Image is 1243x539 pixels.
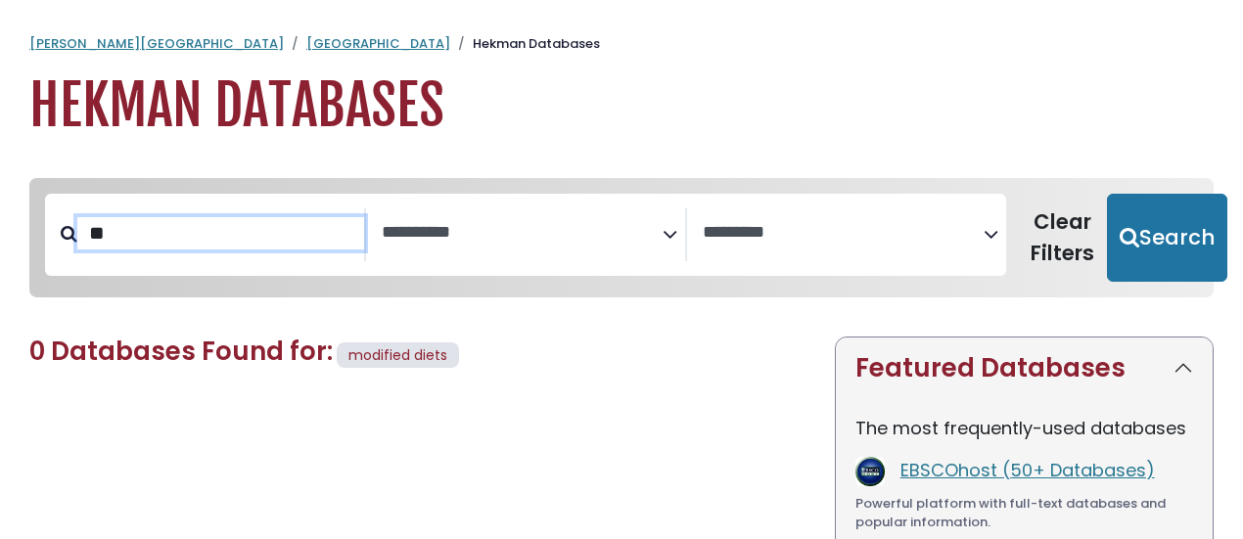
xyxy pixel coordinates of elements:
[1107,194,1227,282] button: Submit for Search Results
[29,34,1214,54] nav: breadcrumb
[306,34,450,53] a: [GEOGRAPHIC_DATA]
[29,73,1214,139] h1: Hekman Databases
[855,415,1193,441] p: The most frequently-used databases
[900,458,1155,482] a: EBSCOhost (50+ Databases)
[1018,194,1107,282] button: Clear Filters
[348,345,447,365] span: modified diets
[29,178,1214,297] nav: Search filters
[450,34,600,54] li: Hekman Databases
[29,34,284,53] a: [PERSON_NAME][GEOGRAPHIC_DATA]
[836,337,1213,399] button: Featured Databases
[77,217,364,249] input: Search database by title or keyword
[703,223,984,244] textarea: Search
[29,334,333,369] span: 0 Databases Found for:
[382,223,663,244] textarea: Search
[855,494,1193,532] div: Powerful platform with full-text databases and popular information.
